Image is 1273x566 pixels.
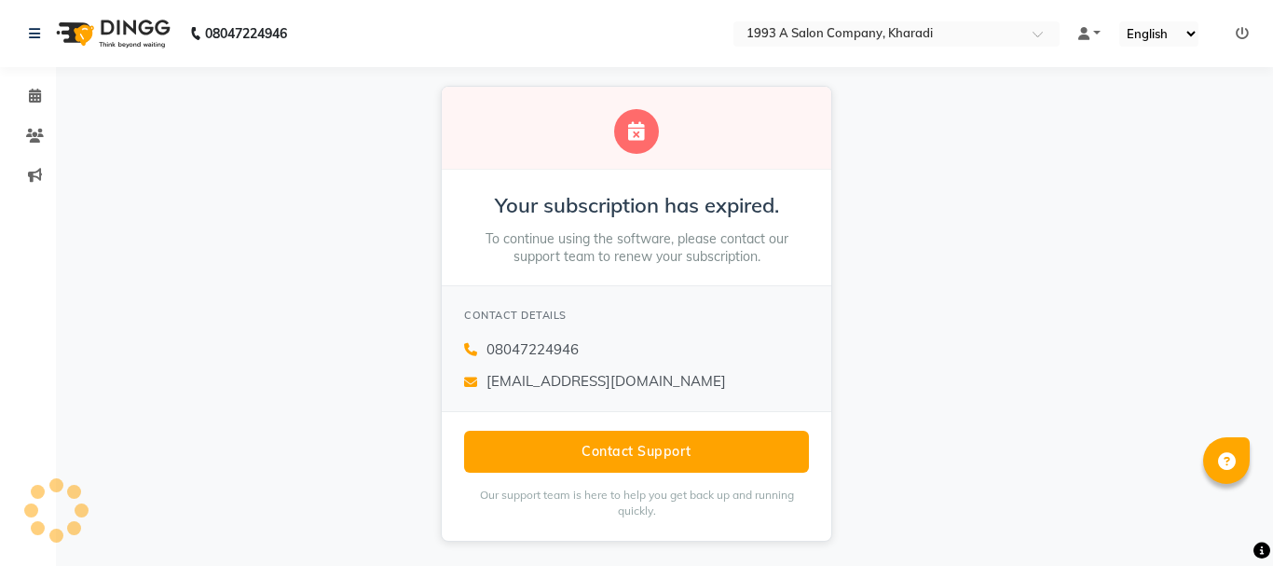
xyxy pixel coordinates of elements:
button: Contact Support [464,431,809,473]
img: logo [48,7,175,60]
span: 08047224946 [486,339,579,361]
span: CONTACT DETAILS [464,309,567,322]
p: To continue using the software, please contact our support team to renew your subscription. [464,230,809,267]
b: 08047224946 [205,7,287,60]
h2: Your subscription has expired. [464,192,809,219]
span: [EMAIL_ADDRESS][DOMAIN_NAME] [486,371,726,393]
p: Our support team is here to help you get back up and running quickly. [464,488,809,519]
